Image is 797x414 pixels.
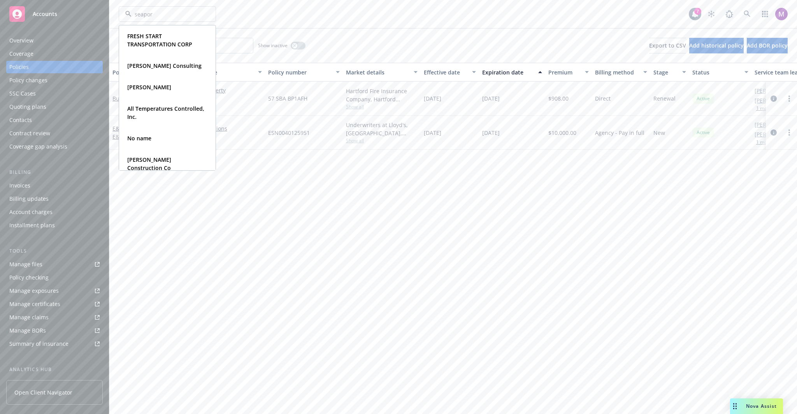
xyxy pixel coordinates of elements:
div: Quoting plans [9,101,46,113]
span: Add BOR policy [747,42,788,49]
strong: [PERSON_NAME] Consulting [127,62,202,69]
div: Account charges [9,206,53,218]
div: Effective date [424,68,467,76]
div: Billing method [595,68,639,76]
img: photo [775,8,788,20]
div: Stage [653,68,678,76]
a: Policy changes [6,74,103,87]
div: Manage claims [9,311,49,324]
div: Policy number [268,68,331,76]
span: Show all [346,137,418,144]
a: Contract review [6,127,103,140]
span: [DATE] [424,129,441,137]
div: Policy details [112,68,156,76]
a: Installment plans [6,219,103,232]
a: Summary of insurance [6,338,103,350]
div: Installment plans [9,219,55,232]
div: Contract review [9,127,50,140]
button: Effective date [421,63,479,81]
div: Contacts [9,114,32,126]
div: Market details [346,68,409,76]
div: Billing [6,168,103,176]
button: Policy number [265,63,343,81]
button: Stage [650,63,689,81]
div: Coverage [9,48,33,60]
div: Tools [6,247,103,255]
a: Business Owners [112,95,158,102]
div: Underwriters at Lloyd's, [GEOGRAPHIC_DATA], [PERSON_NAME] of [GEOGRAPHIC_DATA], RT Specialty Insu... [346,121,418,137]
span: Direct [595,94,611,103]
a: more [785,94,794,103]
div: Status [692,68,740,76]
a: Billing updates [6,193,103,205]
span: Active [695,95,711,102]
a: Invoices [6,179,103,192]
a: Manage BORs [6,324,103,337]
span: [DATE] [482,94,500,103]
div: Invoices [9,179,30,192]
div: Policy changes [9,74,47,87]
a: Policy checking [6,271,103,284]
strong: FRESH START TRANSPORTATION CORP [127,32,192,48]
button: Premium [545,63,592,81]
span: 57 SBA BP1AFH [268,94,307,103]
a: SSC Cases [6,87,103,100]
a: Contacts [6,114,103,126]
span: [DATE] [424,94,441,103]
a: Policies [6,61,103,73]
a: Commercial Property [171,86,262,94]
button: Nova Assist [730,398,783,414]
div: Summary of insurance [9,338,68,350]
button: Add historical policy [689,38,744,53]
a: Cyber Liability [171,133,262,141]
span: ESN0040125951 [268,129,310,137]
button: Expiration date [479,63,545,81]
span: Show all [346,103,418,110]
a: 1 more [171,103,262,111]
button: Export to CSV [649,38,686,53]
span: Show inactive [258,42,288,49]
strong: All Temperatures Controlled, Inc. [127,105,204,120]
span: Open Client Navigator [14,388,72,396]
a: General Liability [171,94,262,103]
div: Billing updates [9,193,49,205]
div: Manage exposures [9,285,59,297]
button: Lines of coverage [168,63,265,81]
span: Export to CSV [649,42,686,49]
strong: No name [127,134,151,142]
span: Renewal [653,94,676,103]
div: 7 [694,8,701,15]
button: Market details [343,63,421,81]
div: Overview [9,34,33,47]
span: Accounts [33,11,57,17]
a: Manage files [6,258,103,271]
span: $10,000.00 [548,129,576,137]
div: Manage certificates [9,298,60,310]
strong: [PERSON_NAME] Construction Co [127,156,171,172]
a: Stop snowing [704,6,719,22]
div: Analytics hub [6,366,103,373]
div: Policies [9,61,29,73]
a: Report a Bug [722,6,737,22]
a: Errors and Omissions [171,124,262,133]
span: Agency - Pay in full [595,129,644,137]
button: Billing method [592,63,650,81]
span: New [653,129,665,137]
span: Active [695,129,711,136]
span: Add historical policy [689,42,744,49]
a: Quoting plans [6,101,103,113]
a: Manage exposures [6,285,103,297]
a: Accounts [6,3,103,25]
a: Search [739,6,755,22]
input: Filter by keyword [132,10,200,18]
strong: [PERSON_NAME] [127,83,171,91]
a: Overview [6,34,103,47]
div: Drag to move [730,398,740,414]
a: Coverage gap analysis [6,140,103,153]
button: Add BOR policy [747,38,788,53]
a: more [785,128,794,137]
div: Policy checking [9,271,49,284]
div: Premium [548,68,580,76]
span: [DATE] [482,129,500,137]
